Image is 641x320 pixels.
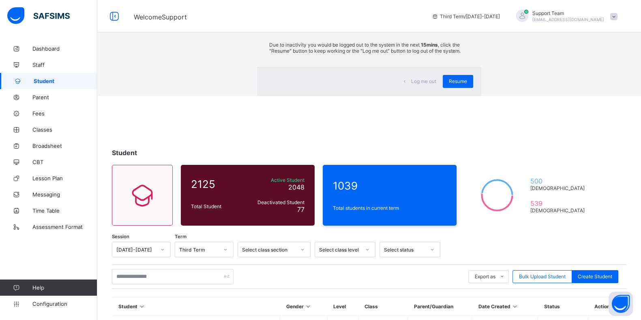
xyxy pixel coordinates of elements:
[112,149,137,157] span: Student
[269,42,469,54] p: Due to inactivity you would be logged out to the system in the next , click the "Resume" button t...
[358,297,408,316] th: Class
[34,78,97,84] span: Student
[247,177,304,183] span: Active Student
[530,177,588,185] span: 500
[112,297,280,316] th: Student
[32,94,97,100] span: Parent
[407,297,472,316] th: Parent/Guardian
[280,297,327,316] th: Gender
[609,292,633,316] button: Open asap
[472,297,538,316] th: Date Created
[32,110,97,117] span: Fees
[475,273,495,279] span: Export as
[530,185,588,191] span: [DEMOGRAPHIC_DATA]
[578,273,612,279] span: Create Student
[175,234,187,239] span: Term
[242,246,296,252] div: Select class section
[112,234,129,239] span: Session
[32,224,97,230] span: Assessment Format
[32,143,97,149] span: Broadsheet
[449,78,467,84] span: Resume
[32,45,97,52] span: Dashboard
[139,303,146,309] i: Sort in Ascending Order
[319,246,360,252] div: Select class level
[327,297,358,316] th: Level
[305,303,312,309] i: Sort in Ascending Order
[538,297,588,316] th: Status
[530,199,588,207] span: 539
[588,297,626,316] th: Actions
[247,199,304,205] span: Deactivated Student
[421,42,438,48] strong: 15mins
[384,246,425,252] div: Select status
[179,246,219,252] div: Third Term
[333,179,446,192] span: 1039
[32,126,97,133] span: Classes
[519,273,566,279] span: Bulk Upload Student
[189,201,245,211] div: Total Student
[32,301,97,307] span: Configuration
[508,10,622,23] div: SupportTeam
[32,207,97,214] span: Time Table
[532,17,604,22] span: [EMAIL_ADDRESS][DOMAIN_NAME]
[333,205,446,211] span: Total students in current term
[32,62,97,68] span: Staff
[116,246,156,252] div: [DATE]-[DATE]
[297,205,304,213] span: 77
[288,183,304,191] span: 2048
[432,13,500,19] span: session/term information
[32,284,97,291] span: Help
[32,175,97,181] span: Lesson Plan
[32,191,97,198] span: Messaging
[512,303,519,309] i: Sort in Ascending Order
[411,78,436,84] span: Log me out
[7,7,70,24] img: safsims
[32,159,97,165] span: CBT
[530,207,588,213] span: [DEMOGRAPHIC_DATA]
[532,10,604,16] span: Support Team
[191,178,243,190] span: 2125
[134,13,187,21] span: Welcome Support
